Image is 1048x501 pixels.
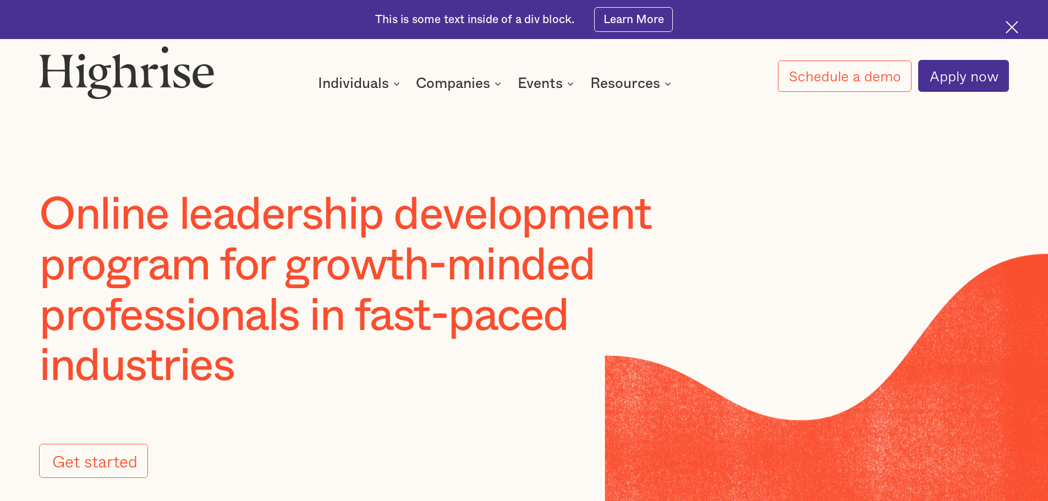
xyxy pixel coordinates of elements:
[39,190,747,392] h1: Online leadership development program for growth-minded professionals in fast-paced industries
[416,77,490,90] div: Companies
[778,60,912,92] a: Schedule a demo
[594,7,673,32] a: Learn More
[39,444,147,478] a: Get started
[1006,21,1018,34] img: Cross icon
[918,60,1009,92] a: Apply now
[518,77,577,90] div: Events
[416,77,504,90] div: Companies
[318,77,403,90] div: Individuals
[590,77,660,90] div: Resources
[375,12,574,27] div: This is some text inside of a div block.
[39,46,214,98] img: Highrise logo
[318,77,389,90] div: Individuals
[518,77,563,90] div: Events
[590,77,674,90] div: Resources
